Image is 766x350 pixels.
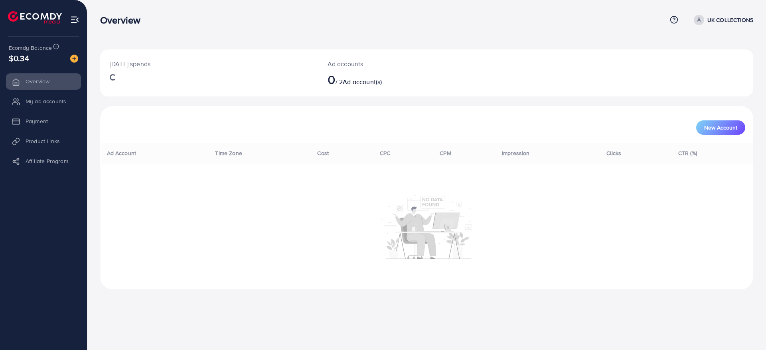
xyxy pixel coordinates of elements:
h2: / 2 [328,72,472,87]
span: 0 [328,70,336,88]
img: menu [70,15,79,24]
h3: Overview [100,14,147,26]
span: New Account [704,125,737,130]
img: logo [8,11,62,24]
img: image [70,55,78,63]
span: Ad account(s) [343,77,382,86]
p: Ad accounts [328,59,472,69]
button: New Account [696,120,745,135]
a: UK COLLECTIONS [691,15,753,25]
span: Ecomdy Balance [9,44,52,52]
p: [DATE] spends [110,59,308,69]
p: UK COLLECTIONS [707,15,753,25]
span: $0.34 [9,52,29,64]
